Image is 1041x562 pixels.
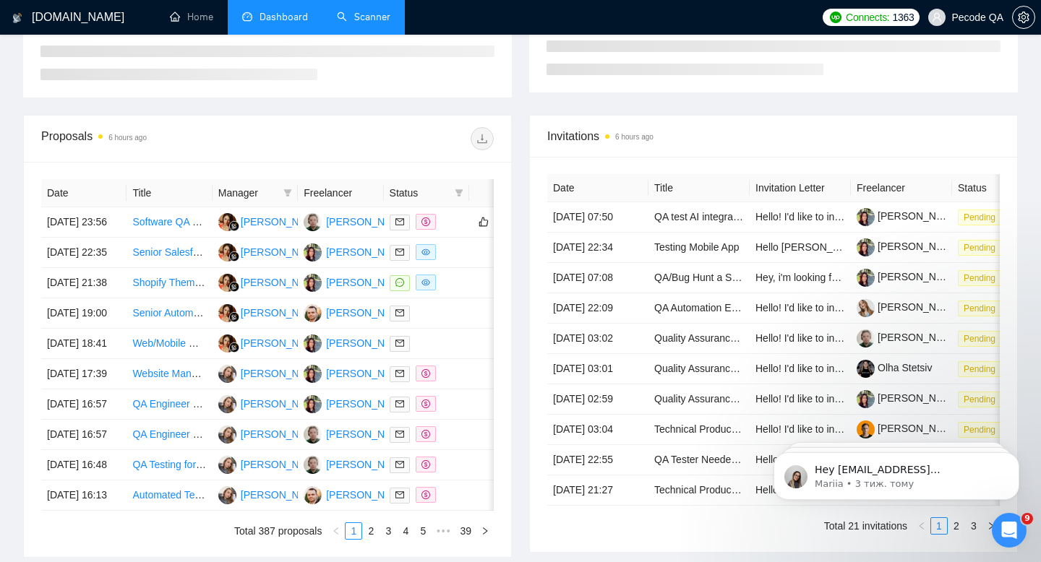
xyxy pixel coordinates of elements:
[218,306,324,318] a: MV[PERSON_NAME]
[218,488,324,500] a: V[PERSON_NAME]
[242,12,252,22] span: dashboard
[648,324,750,354] td: Quality Assurance Product Tester for AI Insurance Software
[948,518,964,534] a: 2
[380,523,396,539] a: 3
[395,430,404,438] span: mail
[218,425,236,444] img: V
[752,422,1041,523] iframe: Intercom notifications повідомлення
[395,460,404,469] span: mail
[421,248,430,256] span: eye
[218,185,278,201] span: Manager
[41,329,127,359] td: [DATE] 18:41
[280,182,295,204] span: filter
[218,243,236,261] img: MV
[304,243,322,261] img: A
[132,428,388,440] a: QA Engineer Needed for Rent Payment Web App Testing
[326,214,409,230] div: [PERSON_NAME]
[304,458,409,470] a: AD[PERSON_NAME]
[966,518,982,534] a: 3
[476,522,494,540] button: right
[654,241,740,253] a: Testing Mobile App
[326,305,409,321] div: [PERSON_NAME]
[547,174,648,202] th: Date
[987,522,995,530] span: right
[395,490,404,499] span: mail
[304,428,409,439] a: AD[PERSON_NAME]
[41,238,127,268] td: [DATE] 22:35
[857,362,932,373] a: Olha Stetsiv
[127,179,212,207] th: Title
[958,393,1007,405] a: Pending
[127,238,212,268] td: Senior Salesforce QA Lead – Pharma
[229,342,239,353] img: gigradar-bm.png
[241,396,324,412] div: [PERSON_NAME]
[218,337,324,348] a: MV[PERSON_NAME]
[857,390,875,408] img: c1RZie5pHZLa1XlSFuIirqi2CRB5yAMEhcQ2tu7yrFPtNvg02eGb96-_Mm9PRs-zTG
[654,363,920,374] a: Quality Assurance Product Tester for AI Insurance Software
[127,480,212,511] td: Automated Testing Development with ChecklyHQ and Playwright
[958,209,1001,225] span: Pending
[41,298,127,329] td: [DATE] 19:00
[455,523,476,539] a: 39
[648,354,750,384] td: Quality Assurance Product Tester for AI Insurance Software
[857,420,875,438] img: c19NQHp-TlfsUcSRBspeHfLUfYO9RWTGrl3OCC6OjPwSoeP1CN_dVNhMqMIHN4T0JF
[648,174,750,202] th: Title
[41,389,127,420] td: [DATE] 16:57
[958,241,1007,253] a: Pending
[857,299,875,317] img: c1BvDcTWIuOSkEKt8pLgKLIDc17BzeuYMF4ppZ-f369mmb0MeLg2aHHk1GZvvf8vlv
[654,272,770,283] a: QA/Bug Hunt a SaaS App
[234,522,322,540] li: Total 387 proposals
[421,278,430,287] span: eye
[304,276,409,288] a: A[PERSON_NAME]
[304,367,409,379] a: A[PERSON_NAME]
[12,7,22,30] img: logo
[857,238,875,256] img: c1RZie5pHZLa1XlSFuIirqi2CRB5yAMEhcQ2tu7yrFPtNvg02eGb96-_Mm9PRs-zTG
[479,216,489,228] span: like
[108,134,147,142] time: 6 hours ago
[1021,513,1033,524] span: 9
[380,522,397,540] li: 3
[648,263,750,293] td: QA/Bug Hunt a SaaS App
[1012,6,1035,29] button: setting
[547,324,648,354] td: [DATE] 03:02
[326,274,409,290] div: [PERSON_NAME]
[913,517,930,535] button: left
[229,251,239,261] img: gigradar-bm.png
[547,263,648,293] td: [DATE] 07:08
[654,332,920,344] a: Quality Assurance Product Tester for AI Insurance Software
[615,133,654,141] time: 6 hours ago
[218,456,236,474] img: V
[432,522,455,540] li: Next 5 Pages
[421,369,430,378] span: dollar
[127,420,212,450] td: QA Engineer Needed for Rent Payment Web App Testing
[958,301,1001,316] span: Pending
[127,389,212,420] td: QA Engineer Needed for Rent Payment Web App Testing
[218,246,324,257] a: MV[PERSON_NAME]
[750,174,851,202] th: Invitation Letter
[218,395,236,413] img: V
[851,174,952,202] th: Freelancer
[132,459,389,470] a: QA Testing for Website: Initial Setup and Ongoing Testing
[958,272,1007,283] a: Pending
[846,9,889,25] span: Connects:
[362,522,380,540] li: 2
[326,335,409,351] div: [PERSON_NAME]
[913,517,930,535] li: Previous Page
[547,415,648,445] td: [DATE] 03:04
[958,270,1001,286] span: Pending
[241,274,324,290] div: [PERSON_NAME]
[958,392,1001,407] span: Pending
[218,458,324,470] a: V[PERSON_NAME]
[304,334,322,353] img: A
[241,487,324,503] div: [PERSON_NAME]
[304,213,322,231] img: AD
[304,246,409,257] a: A[PERSON_NAME]
[415,523,431,539] a: 5
[326,366,409,381] div: [PERSON_NAME]
[547,384,648,415] td: [DATE] 02:59
[241,244,324,260] div: [PERSON_NAME]
[931,518,947,534] a: 1
[982,517,1000,535] li: Next Page
[397,522,414,540] li: 4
